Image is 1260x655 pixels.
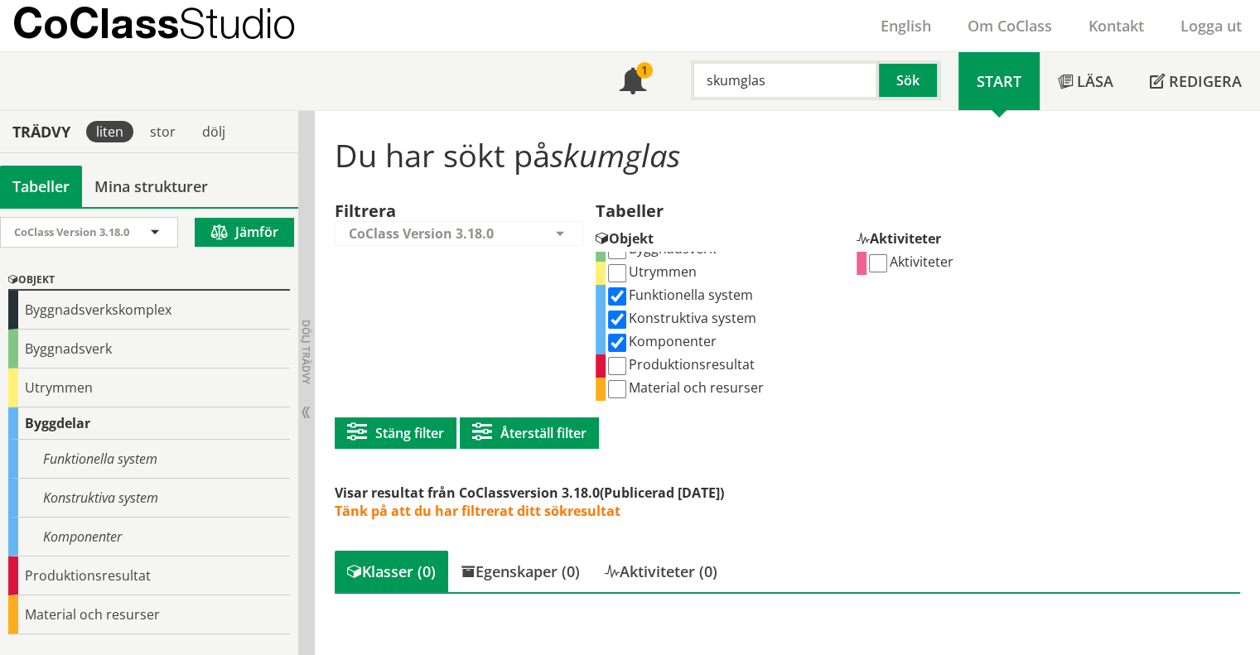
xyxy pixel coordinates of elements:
span: skumglas [550,133,680,176]
button: Sök [879,60,940,100]
span: Start [977,71,1021,91]
div: Objekt [596,221,844,252]
a: Logga ut [1162,16,1260,36]
div: Material och resurser [8,595,290,634]
label: Utrymmen [606,262,697,281]
input: Utrymmen [608,264,626,282]
label: Filtrera [335,200,396,222]
label: Aktiviteter [867,253,953,271]
div: Byggnadsverk [8,330,290,368]
h1: Du har sökt på [335,137,1241,173]
span: (Publicerad [DATE]) [600,484,724,502]
a: Kontakt [1070,16,1162,36]
span: Tänk på att du har filtrerat ditt sökresultat [335,502,620,520]
button: Stäng filter [335,417,456,449]
input: Funktionella system [608,287,626,306]
input: Konstruktiva system [608,311,626,329]
p: CoClass [12,13,296,32]
div: Klasser (0) [335,551,448,592]
div: liten [86,121,133,142]
span: Notifikationer [620,70,646,96]
span: Redigera [1169,71,1242,91]
input: Material och resurser [608,380,626,398]
div: Produktionsresultat [8,556,290,595]
a: English [862,16,949,36]
span: Visar resultat från CoClassversion 3.18.0 [335,484,600,502]
div: dölj [192,121,235,142]
div: Egenskaper (0) [448,551,592,592]
div: stor [140,121,186,142]
input: Produktionsresultat [608,357,626,375]
button: Återställ filter [460,417,599,449]
div: Byggdelar [8,407,290,440]
label: Komponenter [606,332,717,350]
a: Redigera [1132,52,1260,110]
div: Konstruktiva system [8,479,290,518]
label: Material och resurser [606,378,764,397]
a: Om CoClass [949,16,1070,36]
button: Jämför [195,218,294,247]
a: 1 [601,52,664,110]
span: Dölj trädvy [299,320,313,384]
a: Läsa [1040,52,1132,110]
span: CoClass Version 3.18.0 [349,224,494,243]
label: Konstruktiva system [606,309,756,327]
div: Byggnadsverkskomplex [8,291,290,330]
label: Produktionsresultat [606,355,755,373]
div: Utrymmen [8,368,290,407]
input: Sök [691,60,879,100]
a: Start [958,52,1040,110]
span: Läsa [1077,71,1113,91]
input: Aktiviteter [869,254,887,272]
span: CoClass Version 3.18.0 [14,224,129,239]
input: Komponenter [608,334,626,352]
div: Trädvy [3,123,80,141]
div: 1 [636,62,653,79]
a: Mina strukturer [82,166,220,207]
div: Objekt [8,271,290,291]
div: Aktiviteter [857,221,1105,252]
label: Tabeller [596,200,664,226]
label: Funktionella system [606,286,753,304]
div: Aktiviteter (0) [592,551,730,592]
div: Funktionella system [8,440,290,479]
div: Komponenter [8,518,290,556]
